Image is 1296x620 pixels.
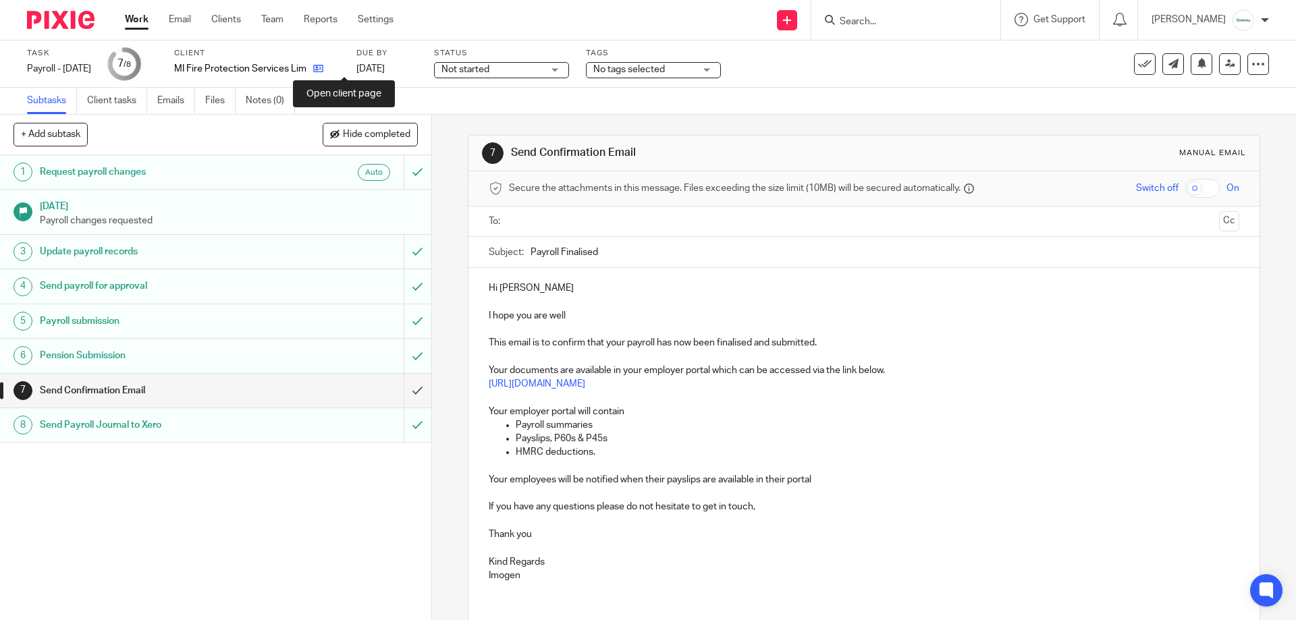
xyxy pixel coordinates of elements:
[305,88,357,114] a: Audit logs
[40,311,273,331] h1: Payroll submission
[489,336,1239,349] p: This email is to confirm that your payroll has now been finalised and submitted.
[13,277,32,296] div: 4
[13,416,32,434] div: 8
[13,163,32,181] div: 1
[343,130,410,140] span: Hide completed
[489,379,585,389] a: [URL][DOMAIN_NAME]
[1152,13,1226,26] p: [PERSON_NAME]
[40,415,273,435] h1: Send Payroll Journal to Xero
[211,13,241,26] a: Clients
[489,473,1239,486] p: Your employees will be notified when their payslips are available in their portal
[174,48,340,59] label: Client
[489,246,524,259] label: Subject:
[358,13,394,26] a: Settings
[1033,15,1085,24] span: Get Support
[1233,9,1254,31] img: Infinity%20Logo%20with%20Whitespace%20.png
[125,13,148,26] a: Work
[261,13,283,26] a: Team
[40,214,418,227] p: Payroll changes requested
[13,123,88,146] button: + Add subtask
[157,88,195,114] a: Emails
[489,528,1239,541] p: Thank you
[356,48,417,59] label: Due by
[117,56,131,72] div: 7
[593,65,665,74] span: No tags selected
[489,364,1239,377] p: Your documents are available in your employer portal which can be accessed via the link below.
[169,13,191,26] a: Email
[40,276,273,296] h1: Send payroll for approval
[489,555,1239,569] p: Kind Regards
[489,281,1239,295] p: Hi [PERSON_NAME]
[509,181,961,195] span: Secure the attachments in this message. Files exceeding the size limit (10MB) will be secured aut...
[124,61,131,68] small: /8
[434,48,569,59] label: Status
[838,16,960,28] input: Search
[489,215,504,228] label: To:
[174,62,306,76] p: MI Fire Protection Services Limited
[40,196,418,213] h1: [DATE]
[1179,148,1246,159] div: Manual email
[1219,211,1239,231] button: Cc
[1226,181,1239,195] span: On
[27,11,94,29] img: Pixie
[27,62,91,76] div: Payroll - August 2025
[489,309,1239,322] p: I hope you are well
[441,65,489,74] span: Not started
[358,164,390,181] div: Auto
[40,242,273,262] h1: Update payroll records
[27,62,91,76] div: Payroll - [DATE]
[27,48,91,59] label: Task
[13,312,32,331] div: 5
[13,381,32,400] div: 7
[246,88,295,114] a: Notes (0)
[489,500,1239,513] p: If you have any questions please do not hesitate to get in touch,
[87,88,147,114] a: Client tasks
[27,88,77,114] a: Subtasks
[356,64,385,74] span: [DATE]
[40,162,273,182] h1: Request payroll changes
[489,405,1239,418] p: Your employer portal will contain
[586,48,721,59] label: Tags
[13,242,32,261] div: 3
[489,569,1239,582] p: Imogen
[516,445,1239,459] p: HMRC deductions.
[40,345,273,366] h1: Pension Submission
[13,346,32,365] div: 6
[511,146,893,160] h1: Send Confirmation Email
[516,432,1239,445] p: Payslips, P60s & P45s
[205,88,236,114] a: Files
[482,142,504,164] div: 7
[40,381,273,401] h1: Send Confirmation Email
[323,123,418,146] button: Hide completed
[516,418,1239,432] p: Payroll summaries
[304,13,337,26] a: Reports
[1136,181,1179,195] span: Switch off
